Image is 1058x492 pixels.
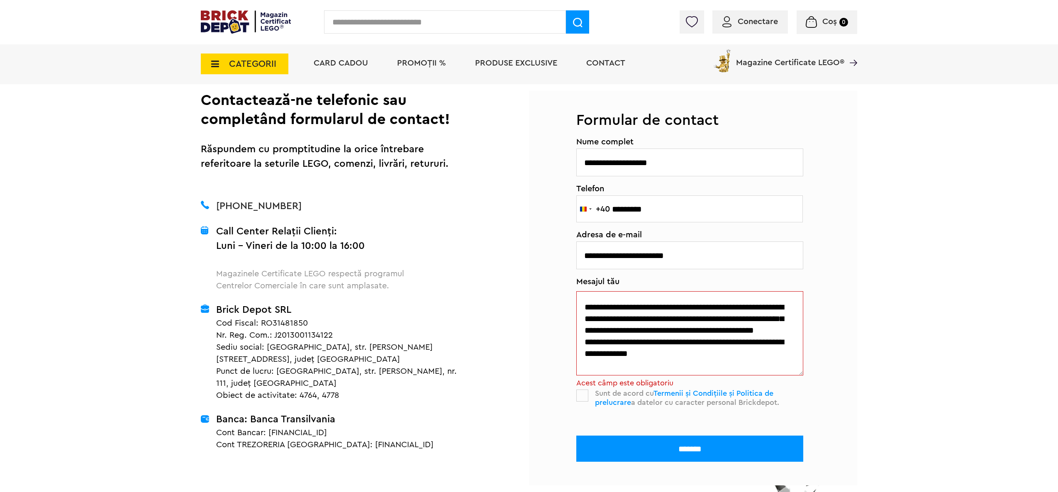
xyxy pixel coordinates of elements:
a: Contact [586,59,625,67]
div: +40 [596,205,610,213]
p: Cont TREZORERIA [GEOGRAPHIC_DATA]: [FINANCIAL_ID] [216,439,471,451]
a: [PHONE_NUMBER] [216,201,302,211]
a: Produse exclusive [475,59,557,67]
div: Acest câmp este obligatoriu [576,378,810,387]
span: Magazine Certificate LEGO® [736,48,844,67]
h1: Banca: Banca Transilvania [216,412,471,427]
span: Magazinele Certificate LEGO respectă programul Centrelor Comerciale în care sunt amplasate. [216,270,404,290]
a: Card Cadou [314,59,368,67]
small: 0 [839,18,848,27]
p: Sunt de acord cu a datelor cu caracter personal Brickdepot. [595,389,810,407]
span: Coș [822,17,837,26]
p: Cont Bancar: [FINANCIAL_ID] [216,427,471,439]
span: Adresa de e-mail [576,231,810,239]
p: Obiect de activitate: 4764, 4778 [216,390,471,402]
p: Răspundem cu promptitudine la orice întrebare referitoare la seturile LEGO, comenzi, livrări, ret... [201,142,456,171]
h3: Formular de contact [529,91,857,126]
h1: Call Center Relații Clienți: Luni – Vineri de la 10:00 la 16:00 [216,224,411,268]
p: Cod Fiscal: RO31481850 [216,317,471,329]
a: Magazine Certificate LEGO® [844,48,857,56]
button: Selected country [577,196,610,222]
span: Nume complet [576,138,810,146]
span: Telefon [576,185,810,193]
a: Conectare [722,17,778,26]
a: PROMOȚII % [397,59,446,67]
p: Punct de lucru: [GEOGRAPHIC_DATA], str. [PERSON_NAME], nr. 111, judeţ [GEOGRAPHIC_DATA] [216,365,471,390]
a: Termenii și Condițiile și Politica de prelucrare [595,390,773,406]
p: Sediu social: [GEOGRAPHIC_DATA], str. [PERSON_NAME][STREET_ADDRESS], judeţ [GEOGRAPHIC_DATA] [216,341,471,365]
span: CATEGORII [229,59,276,68]
span: Conectare [738,17,778,26]
p: Nr. Reg. Com.: J2013001134122 [216,329,471,341]
h2: Contactează-ne telefonic sau completând formularul de contact! [201,91,456,129]
h1: Brick Depot SRL [216,303,471,317]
